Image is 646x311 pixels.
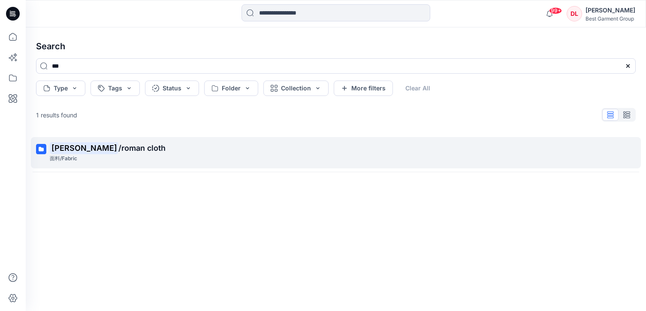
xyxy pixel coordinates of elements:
button: Status [145,81,199,96]
button: Folder [204,81,258,96]
button: More filters [334,81,393,96]
button: Tags [91,81,140,96]
p: 1 results found [36,111,77,120]
div: [PERSON_NAME] [586,5,635,15]
button: Type [36,81,85,96]
a: [PERSON_NAME]/roman cloth面料/Fabric [31,137,641,168]
span: 99+ [549,7,562,14]
p: 面料/Fabric [50,154,77,163]
div: Best Garment Group [586,15,635,22]
mark: [PERSON_NAME] [50,142,118,154]
button: Collection [263,81,329,96]
span: /roman cloth [118,144,166,153]
div: DL [567,6,582,21]
h4: Search [29,34,643,58]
